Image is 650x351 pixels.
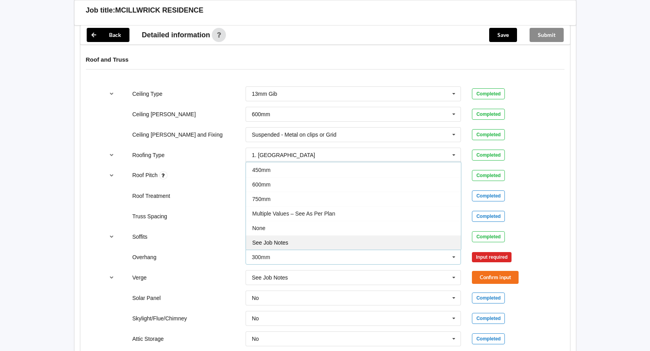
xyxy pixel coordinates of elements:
[115,6,204,15] h3: MCILLWRICK RESIDENCE
[132,111,196,117] label: Ceiling [PERSON_NAME]
[252,239,288,246] span: See Job Notes
[252,275,288,280] div: See Job Notes
[104,230,119,244] button: reference-toggle
[132,152,164,158] label: Roofing Type
[472,129,505,140] div: Completed
[252,196,271,202] span: 750mm
[132,91,162,97] label: Ceiling Type
[132,132,222,138] label: Ceiling [PERSON_NAME] and Fixing
[472,333,505,344] div: Completed
[142,31,210,38] span: Detailed information
[252,316,259,321] div: No
[472,292,505,303] div: Completed
[87,28,129,42] button: Back
[104,271,119,285] button: reference-toggle
[472,150,505,161] div: Completed
[472,231,505,242] div: Completed
[252,225,265,231] span: None
[132,193,170,199] label: Roof Treatment
[104,87,119,101] button: reference-toggle
[132,234,147,240] label: Soffits
[132,254,156,260] label: Overhang
[252,181,271,188] span: 600mm
[132,274,147,281] label: Verge
[86,6,115,15] h3: Job title:
[86,56,564,63] h4: Roof and Truss
[472,190,505,201] div: Completed
[252,152,315,158] div: 1. [GEOGRAPHIC_DATA]
[252,336,259,342] div: No
[252,295,259,301] div: No
[472,271,519,284] button: Confirm input
[132,336,164,342] label: Attic Storage
[472,313,505,324] div: Completed
[252,167,271,173] span: 450mm
[472,170,505,181] div: Completed
[104,168,119,183] button: reference-toggle
[252,112,270,117] div: 600mm
[132,295,160,301] label: Solar Panel
[472,88,505,99] div: Completed
[252,91,277,97] div: 13mm Gib
[132,315,187,322] label: Skylight/Flue/Chimney
[132,213,167,219] label: Truss Spacing
[252,132,337,137] div: Suspended - Metal on clips or Grid
[472,211,505,222] div: Completed
[472,252,512,262] div: Input required
[104,148,119,162] button: reference-toggle
[489,28,517,42] button: Save
[472,109,505,120] div: Completed
[132,172,159,178] label: Roof Pitch
[252,210,335,217] span: Multiple Values – See As Per Plan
